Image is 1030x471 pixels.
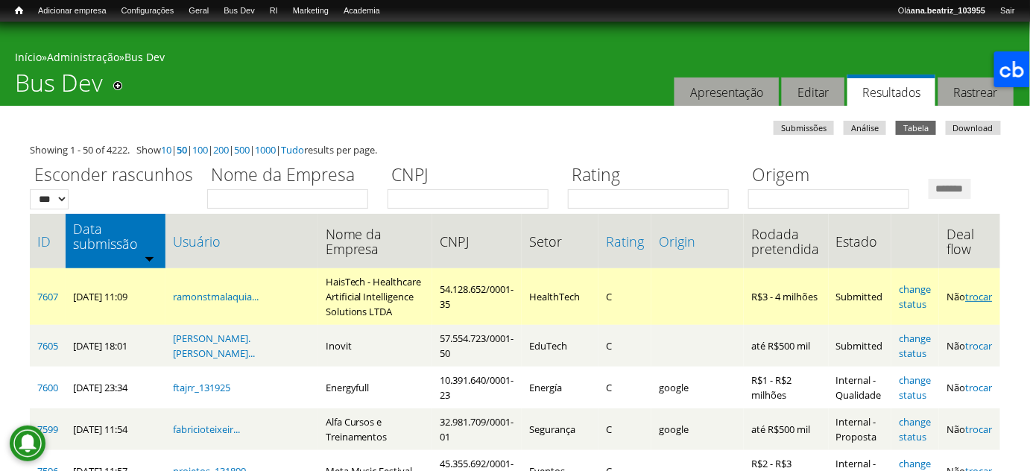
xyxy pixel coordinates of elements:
[432,214,521,268] th: CNPJ
[829,325,892,367] td: Submitted
[899,373,931,402] a: change status
[161,143,171,157] a: 10
[173,381,230,394] a: ftajrr_131925
[37,339,58,353] a: 7605
[891,4,993,19] a: Oláana.beatriz_103955
[66,408,165,450] td: [DATE] 11:54
[651,367,744,408] td: google
[30,142,1000,157] div: Showing 1 - 50 of 4222. Show | | | | | | results per page.
[896,121,936,135] a: Tabela
[965,290,992,303] a: trocar
[145,253,154,263] img: ordem crescente
[744,325,828,367] td: até R$500 mil
[234,143,250,157] a: 500
[388,162,558,189] label: CNPJ
[829,408,892,450] td: Internal - Proposta
[66,367,165,408] td: [DATE] 23:34
[748,162,919,189] label: Origem
[522,325,599,367] td: EduTech
[829,367,892,408] td: Internal - Qualidade
[15,50,42,64] a: Início
[37,234,58,249] a: ID
[598,268,651,325] td: C
[911,6,985,15] strong: ana.beatriz_103955
[31,4,114,19] a: Adicionar empresa
[173,290,259,303] a: ramonstmalaquia...
[965,381,992,394] a: trocar
[965,423,992,436] a: trocar
[318,408,433,450] td: Alfa Cursos e Treinamentos
[522,214,599,268] th: Setor
[939,408,1000,450] td: Não
[66,325,165,367] td: [DATE] 18:01
[522,408,599,450] td: Segurança
[124,50,165,64] a: Bus Dev
[262,4,285,19] a: RI
[659,234,736,249] a: Origin
[432,325,521,367] td: 57.554.723/0001-50
[744,268,828,325] td: R$3 - 4 milhões
[37,423,58,436] a: 7599
[938,78,1014,107] a: Rastrear
[606,234,644,249] a: Rating
[281,143,304,157] a: Tudo
[744,367,828,408] td: R$1 - R$2 milhões
[181,4,216,19] a: Geral
[318,325,433,367] td: Inovit
[213,143,229,157] a: 200
[598,408,651,450] td: C
[744,214,828,268] th: Rodada pretendida
[432,408,521,450] td: 32.981.709/0001-01
[522,268,599,325] td: HealthTech
[37,381,58,394] a: 7600
[47,50,119,64] a: Administração
[15,50,1015,69] div: » »
[37,290,58,303] a: 7607
[939,268,1000,325] td: Não
[30,162,198,189] label: Esconder rascunhos
[651,408,744,450] td: google
[829,268,892,325] td: Submitted
[15,69,103,106] h1: Bus Dev
[946,121,1001,135] a: Download
[939,367,1000,408] td: Não
[66,268,165,325] td: [DATE] 11:09
[173,234,311,249] a: Usuário
[674,78,779,107] a: Apresentação
[939,214,1000,268] th: Deal flow
[847,75,935,107] a: Resultados
[829,214,892,268] th: Estado
[318,268,433,325] td: HaisTech - Healthcare Artificial Intelligence Solutions LTDA
[744,408,828,450] td: até R$500 mil
[774,121,834,135] a: Submissões
[207,162,378,189] label: Nome da Empresa
[993,4,1023,19] a: Sair
[173,332,255,360] a: [PERSON_NAME].[PERSON_NAME]...
[15,5,23,16] span: Início
[216,4,262,19] a: Bus Dev
[318,367,433,408] td: Energyfull
[336,4,388,19] a: Academia
[173,423,240,436] a: fabricioteixeir...
[782,78,844,107] a: Editar
[255,143,276,157] a: 1000
[598,325,651,367] td: C
[192,143,208,157] a: 100
[522,367,599,408] td: Energía
[432,367,521,408] td: 10.391.640/0001-23
[285,4,336,19] a: Marketing
[899,282,931,311] a: change status
[432,268,521,325] td: 54.128.652/0001-35
[844,121,886,135] a: Análise
[598,367,651,408] td: C
[965,339,992,353] a: trocar
[73,221,158,251] a: Data submissão
[177,143,187,157] a: 50
[939,325,1000,367] td: Não
[7,4,31,18] a: Início
[318,214,433,268] th: Nome da Empresa
[899,415,931,443] a: change status
[114,4,182,19] a: Configurações
[568,162,739,189] label: Rating
[899,332,931,360] a: change status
